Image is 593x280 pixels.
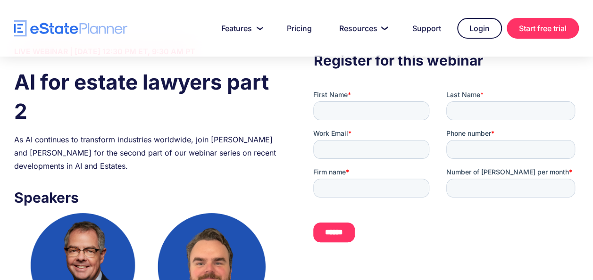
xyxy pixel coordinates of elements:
a: Start free trial [507,18,579,39]
a: Support [401,19,452,38]
a: home [14,20,127,37]
a: Resources [328,19,396,38]
h1: AI for estate lawyers part 2 [14,67,280,126]
div: As AI continues to transform industries worldwide, join [PERSON_NAME] and [PERSON_NAME] for the s... [14,133,280,173]
a: Pricing [276,19,323,38]
iframe: Form 0 [313,90,579,250]
a: Features [210,19,271,38]
a: Login [457,18,502,39]
h3: Register for this webinar [313,49,579,71]
h3: Speakers [14,187,280,208]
